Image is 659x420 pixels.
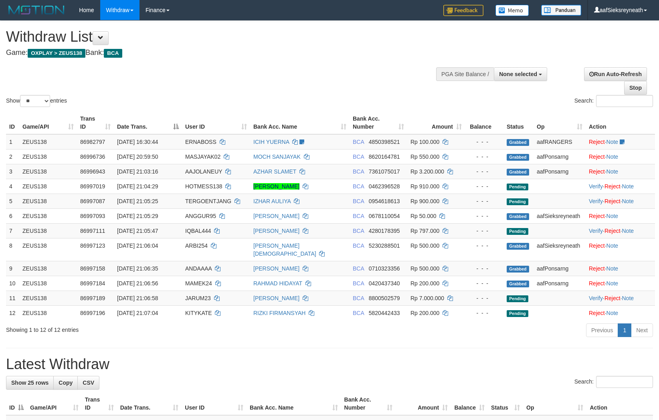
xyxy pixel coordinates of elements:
[353,242,364,249] span: BCA
[586,149,655,164] td: ·
[586,194,655,208] td: · ·
[507,243,529,250] span: Grabbed
[350,111,407,134] th: Bank Acc. Number: activate to sort column ascending
[503,111,534,134] th: Status
[369,139,400,145] span: Copy 4850398521 to clipboard
[468,279,500,287] div: - - -
[253,168,296,175] a: AZHAR SLAMET
[369,198,400,204] span: Copy 0954618613 to clipboard
[586,238,655,261] td: ·
[77,376,99,390] a: CSV
[586,179,655,194] td: · ·
[507,169,529,176] span: Grabbed
[407,111,465,134] th: Amount: activate to sort column ascending
[104,49,122,58] span: BCA
[468,227,500,235] div: - - -
[541,5,581,16] img: panduan.png
[353,310,364,316] span: BCA
[19,261,77,276] td: ZEUS138
[369,310,400,316] span: Copy 5820442433 to clipboard
[6,111,19,134] th: ID
[488,392,523,415] th: Status: activate to sort column ascending
[369,213,400,219] span: Copy 0678110054 to clipboard
[117,213,158,219] span: [DATE] 21:05:29
[117,242,158,249] span: [DATE] 21:06:04
[606,139,619,145] a: Note
[6,223,19,238] td: 7
[6,261,19,276] td: 9
[574,95,653,107] label: Search:
[6,179,19,194] td: 4
[534,111,586,134] th: Op: activate to sort column ascending
[19,194,77,208] td: ZEUS138
[80,265,105,272] span: 86997158
[6,4,67,16] img: MOTION_logo.png
[80,139,105,145] span: 86982797
[606,280,619,287] a: Note
[353,280,364,287] span: BCA
[27,392,82,415] th: Game/API: activate to sort column ascending
[410,213,437,219] span: Rp 50.000
[369,295,400,301] span: Copy 8800502579 to clipboard
[353,213,364,219] span: BCA
[410,228,439,234] span: Rp 797.000
[6,49,431,57] h4: Game: Bank:
[604,183,621,190] a: Reject
[253,153,301,160] a: MOCH SANJAYAK
[468,168,500,176] div: - - -
[80,242,105,249] span: 86997123
[596,95,653,107] input: Search:
[507,295,528,302] span: Pending
[353,295,364,301] span: BCA
[117,198,158,204] span: [DATE] 21:05:25
[80,198,105,204] span: 86997087
[6,95,67,107] label: Show entries
[253,265,299,272] a: [PERSON_NAME]
[589,242,605,249] a: Reject
[19,305,77,320] td: ZEUS138
[618,323,631,337] a: 1
[396,392,451,415] th: Amount: activate to sort column ascending
[6,164,19,179] td: 3
[589,295,603,301] a: Verify
[341,392,396,415] th: Bank Acc. Number: activate to sort column ascending
[606,310,619,316] a: Note
[468,294,500,302] div: - - -
[117,139,158,145] span: [DATE] 16:30:44
[80,153,105,160] span: 86996736
[604,228,621,234] a: Reject
[468,309,500,317] div: - - -
[596,376,653,388] input: Search:
[468,265,500,273] div: - - -
[589,183,603,190] a: Verify
[253,295,299,301] a: [PERSON_NAME]
[353,168,364,175] span: BCA
[59,380,73,386] span: Copy
[253,198,291,204] a: IZHAR AULIYA
[410,198,439,204] span: Rp 900.000
[6,392,27,415] th: ID: activate to sort column descending
[19,291,77,305] td: ZEUS138
[353,198,364,204] span: BCA
[589,153,605,160] a: Reject
[436,67,494,81] div: PGA Site Balance /
[410,139,439,145] span: Rp 100.000
[117,265,158,272] span: [DATE] 21:06:35
[353,228,364,234] span: BCA
[19,208,77,223] td: ZEUS138
[589,198,603,204] a: Verify
[410,295,444,301] span: Rp 7.000.000
[353,265,364,272] span: BCA
[507,228,528,235] span: Pending
[11,380,49,386] span: Show 25 rows
[185,228,211,234] span: IQBAL444
[6,134,19,149] td: 1
[507,139,529,146] span: Grabbed
[468,197,500,205] div: - - -
[584,67,647,81] a: Run Auto-Refresh
[185,310,212,316] span: KITYKATE
[19,223,77,238] td: ZEUS138
[534,261,586,276] td: aafPonsarng
[586,323,618,337] a: Previous
[253,310,305,316] a: RIZKI FIRMANSYAH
